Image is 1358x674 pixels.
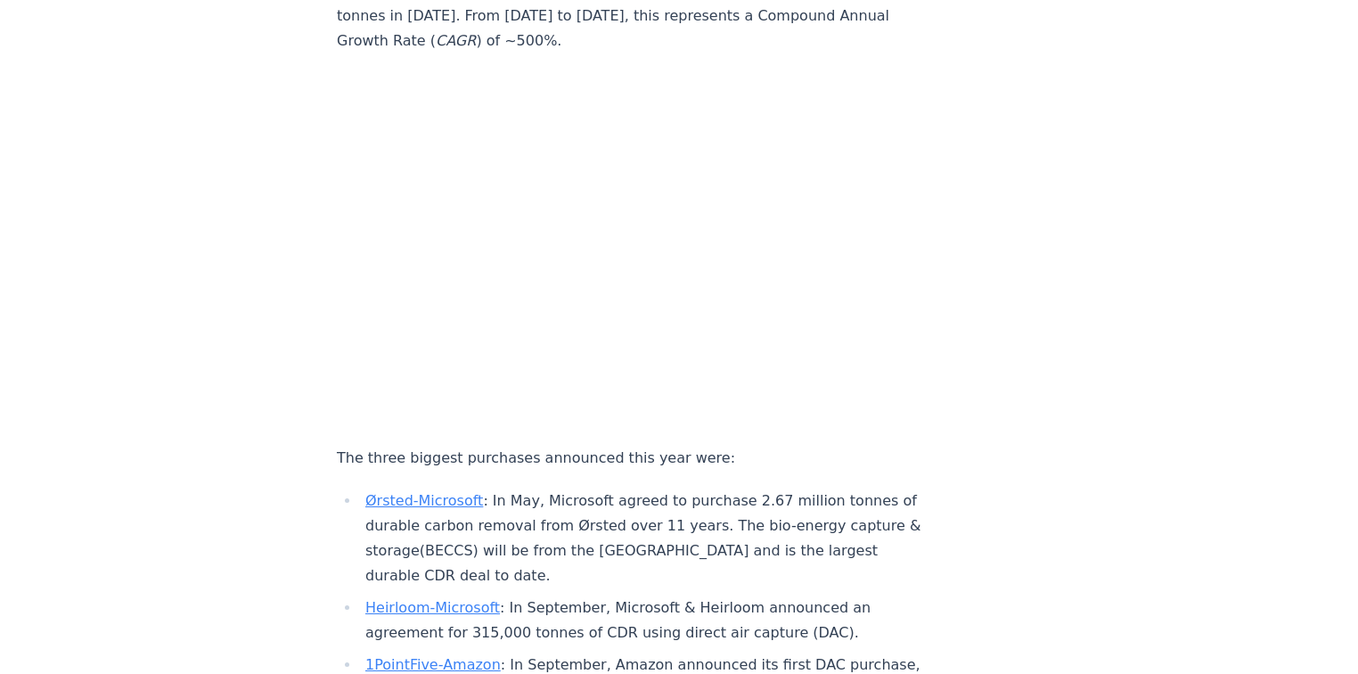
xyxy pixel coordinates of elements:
a: Heirloom-Microsoft [365,599,500,616]
em: CAGR [436,32,476,49]
a: 1PointFive-Amazon [365,656,501,673]
iframe: Column Chart [337,71,871,428]
li: : In May, Microsoft agreed to purchase 2.67 million tonnes of durable carbon removal from Ørsted ... [360,489,927,588]
a: Ørsted-Microsoft [365,492,483,509]
li: : In September, Microsoft & Heirloom announced an agreement for 315,000 tonnes of CDR using direc... [360,596,927,645]
p: The three biggest purchases announced this year were: [337,446,927,471]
